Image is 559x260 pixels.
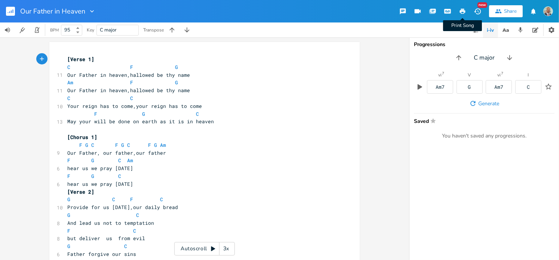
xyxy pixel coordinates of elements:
[474,54,495,62] span: C major
[442,72,444,75] sup: 7
[67,56,94,63] span: [Verse 1]
[67,235,145,242] span: but deliver us from evil
[91,173,94,179] span: G
[67,227,70,234] span: F
[143,28,164,32] div: Transpose
[438,73,442,77] div: vi
[501,72,503,75] sup: 7
[100,27,117,33] span: C major
[455,4,470,18] button: Print Song
[478,100,499,107] span: Generate
[67,181,133,187] span: hear us we pray [DATE]
[130,95,133,102] span: C
[20,8,85,15] span: Our Father in Heaven
[124,243,127,250] span: C
[67,196,70,203] span: G
[414,42,555,47] div: Progressions
[528,73,529,77] div: I
[118,157,121,164] span: C
[504,8,517,15] div: Share
[477,2,487,8] div: New
[175,79,178,86] span: G
[67,87,190,94] span: Our Father in heaven,hallowed be thy name
[543,6,553,16] img: NODJIBEYE CHERUBIN
[127,157,133,164] span: Am
[414,118,550,124] span: Saved
[67,188,94,195] span: [Verse 2]
[154,142,157,148] span: G
[67,251,136,257] span: Father forgive our sins
[436,85,445,90] div: Am7
[174,242,235,256] div: Autoscroll
[130,79,133,86] span: F
[470,4,485,18] button: New
[160,196,163,203] span: C
[91,157,94,164] span: G
[160,142,166,148] span: Am
[67,173,70,179] span: F
[489,5,523,17] button: Share
[130,64,133,70] span: F
[121,142,124,148] span: G
[67,134,97,140] span: [Chorus 1]
[67,157,70,164] span: F
[497,73,501,77] div: vi
[196,111,199,117] span: C
[466,97,502,110] button: Generate
[148,142,151,148] span: F
[175,64,178,70] span: G
[91,142,94,148] span: C
[112,196,115,203] span: C
[133,227,136,234] span: C
[50,28,59,32] div: BPM
[142,111,145,117] span: G
[468,85,471,90] div: G
[67,95,70,102] span: C
[115,142,118,148] span: F
[118,173,121,179] span: C
[94,111,97,117] span: F
[67,103,202,109] span: Your reign has to come,your reign has to come
[136,212,139,218] span: C
[67,243,70,250] span: G
[67,118,214,125] span: May your will be done on earth as it is in heaven
[67,79,73,86] span: Am
[527,85,530,90] div: C
[85,142,88,148] span: G
[67,72,190,78] span: Our Father in heaven,hallowed be thy name
[219,242,233,256] div: 3x
[67,165,133,172] span: hear us we pray [DATE]
[67,220,154,226] span: And lead us not to temptation
[130,196,133,203] span: F
[414,133,555,139] div: You haven't saved any progressions.
[67,204,178,211] span: Provide for us [DATE],our daily bread
[67,149,166,156] span: Our Father, our father,our father
[468,73,471,77] div: V
[494,85,503,90] div: Am7
[87,28,94,32] div: Key
[79,142,82,148] span: F
[67,212,70,218] span: G
[127,142,130,148] span: C
[67,64,70,70] span: C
